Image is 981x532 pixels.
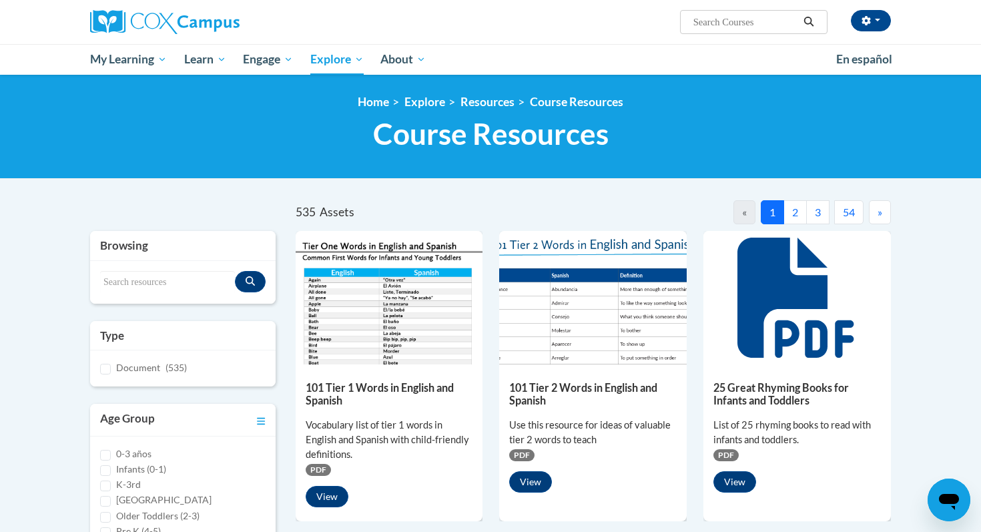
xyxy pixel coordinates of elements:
[713,418,881,447] div: List of 25 rhyming books to read with infants and toddlers.
[184,51,226,67] span: Learn
[176,44,235,75] a: Learn
[499,231,687,364] img: 836e94b2-264a-47ae-9840-fb2574307f3b.pdf
[509,418,677,447] div: Use this resource for ideas of valuable tier 2 words to teach
[692,14,799,30] input: Search Courses
[380,51,426,67] span: About
[116,493,212,507] label: [GEOGRAPHIC_DATA]
[869,200,891,224] button: Next
[296,231,483,364] img: d35314be-4b7e-462d-8f95-b17e3d3bb747.pdf
[509,449,535,461] span: PDF
[234,44,302,75] a: Engage
[928,479,970,521] iframe: Button to launch messaging window
[296,205,316,219] span: 535
[70,44,911,75] div: Main menu
[100,328,266,344] h3: Type
[828,45,901,73] a: En español
[851,10,891,31] button: Account Settings
[116,462,166,477] label: Infants (0-1)
[509,381,677,407] h5: 101 Tier 2 Words in English and Spanish
[509,471,552,493] button: View
[257,411,266,429] a: Toggle collapse
[302,44,372,75] a: Explore
[235,271,266,292] button: Search resources
[358,95,389,109] a: Home
[166,362,187,373] span: (535)
[799,14,819,30] button: Search
[306,418,473,462] div: Vocabulary list of tier 1 words in English and Spanish with child-friendly definitions.
[373,116,609,152] span: Course Resources
[404,95,445,109] a: Explore
[81,44,176,75] a: My Learning
[100,411,155,429] h3: Age Group
[783,200,807,224] button: 2
[306,381,473,407] h5: 101 Tier 1 Words in English and Spanish
[243,51,293,67] span: Engage
[90,10,344,34] a: Cox Campus
[310,51,364,67] span: Explore
[116,362,160,373] span: Document
[713,381,881,407] h5: 25 Great Rhyming Books for Infants and Toddlers
[116,509,200,523] label: Older Toddlers (2-3)
[320,205,354,219] span: Assets
[306,464,331,476] span: PDF
[100,271,235,294] input: Search resources
[306,486,348,507] button: View
[836,52,892,66] span: En español
[713,471,756,493] button: View
[100,238,266,254] h3: Browsing
[90,51,167,67] span: My Learning
[460,95,515,109] a: Resources
[761,200,784,224] button: 1
[116,477,141,492] label: K-3rd
[713,449,739,461] span: PDF
[878,206,882,218] span: »
[372,44,435,75] a: About
[530,95,623,109] a: Course Resources
[116,447,151,461] label: 0-3 años
[593,200,891,224] nav: Pagination Navigation
[806,200,830,224] button: 3
[90,10,240,34] img: Cox Campus
[834,200,864,224] button: 54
